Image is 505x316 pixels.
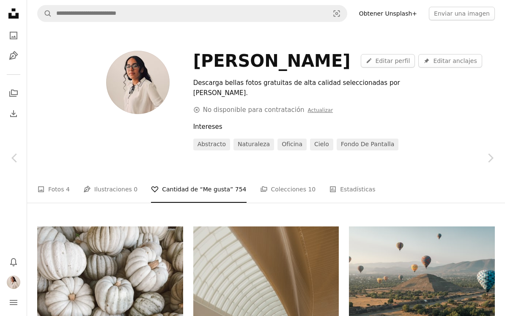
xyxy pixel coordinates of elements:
[193,51,351,71] div: [PERSON_NAME]
[354,7,422,20] a: Obtener Unsplash+
[233,139,274,150] a: naturaleza
[193,122,495,132] div: Intereses
[5,253,22,270] button: Notificaciones
[429,7,495,20] button: Enviar una imagen
[193,105,333,115] div: No disponible para contratación
[361,54,415,68] a: Editar perfil
[5,274,22,291] button: Perfil
[418,54,482,68] button: Editar anclajes
[66,185,70,194] span: 4
[310,139,333,150] a: cielo
[277,139,307,150] a: oficina
[83,176,137,203] a: Ilustraciones 0
[337,139,398,150] a: fondo de pantalla
[193,139,230,150] a: abstracto
[134,185,137,194] span: 0
[37,5,347,22] form: Encuentra imágenes en todo el sitio
[475,117,505,199] a: Siguiente
[5,105,22,122] a: Historial de descargas
[5,27,22,44] a: Fotos
[7,275,20,289] img: Avatar del usuario Alexa Alvarez
[5,294,22,311] button: Menú
[329,176,375,203] a: Estadísticas
[193,78,404,98] div: Descarga bellas fotos gratuitas de alta calidad seleccionadas por [PERSON_NAME].
[38,5,52,22] button: Buscar en Unsplash
[37,176,70,203] a: Fotos 4
[308,185,316,194] span: 10
[5,85,22,102] a: Colecciones
[349,271,495,279] a: Los globos aerostáticos sobrevuelan un paisaje piramidal.
[308,107,333,113] a: Actualizar
[106,51,170,114] img: Avatar del usuario Alexa Alvarez
[260,176,316,203] a: Colecciones 10
[5,47,22,64] a: Ilustraciones
[327,5,347,22] button: Búsqueda visual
